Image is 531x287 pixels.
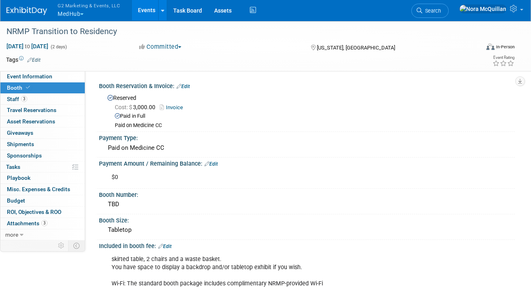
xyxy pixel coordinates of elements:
a: Edit [204,161,218,167]
div: Paid in Full [115,112,509,120]
a: Giveaways [0,127,85,138]
span: G2 Marketing & Events, LLC [58,1,120,10]
div: $0 [106,169,433,186]
span: Tasks [6,164,20,170]
a: Edit [176,84,190,89]
a: Event Information [0,71,85,82]
span: to [24,43,31,50]
div: Paid on Medicine CC [115,122,509,129]
a: Budget [0,195,85,206]
button: Committed [136,43,185,51]
span: [US_STATE], [GEOGRAPHIC_DATA] [317,45,395,51]
span: 3 [41,220,47,226]
a: ROI, Objectives & ROO [0,207,85,218]
span: (2 days) [50,44,67,50]
a: Misc. Expenses & Credits [0,184,85,195]
div: Booth Reservation & Invoice: [99,80,515,91]
a: Shipments [0,139,85,150]
div: Payment Type: [99,132,515,142]
div: Paid on Medicine CC [105,142,509,154]
span: Staff [7,96,27,102]
a: Staff3 [0,94,85,105]
a: Sponsorships [0,150,85,161]
img: Format-Inperson.png [486,43,494,50]
a: Travel Reservations [0,105,85,116]
span: Booth [7,84,32,91]
span: Search [422,8,441,14]
a: Edit [27,57,41,63]
a: Edit [158,244,172,249]
span: Playbook [7,175,30,181]
div: Event Format [440,42,515,54]
div: Booth Number: [99,189,515,199]
div: Included in booth fee: [99,240,515,250]
span: ROI, Objectives & ROO [7,209,61,215]
div: In-Person [496,44,515,50]
span: more [5,231,18,238]
div: Payment Amount / Remaining Balance: [99,158,515,168]
span: [DATE] [DATE] [6,43,49,50]
a: more [0,229,85,240]
a: Playbook [0,173,85,183]
span: Misc. Expenses & Credits [7,186,70,192]
a: Invoice [160,104,187,110]
a: Attachments3 [0,218,85,229]
td: Tags [6,56,41,64]
a: Search [411,4,449,18]
span: Giveaways [7,129,33,136]
span: Sponsorships [7,152,42,159]
img: Nora McQuillan [459,4,507,13]
span: Budget [7,197,25,204]
span: Event Information [7,73,52,80]
a: Asset Reservations [0,116,85,127]
span: 3,000.00 [115,104,159,110]
span: Attachments [7,220,47,227]
span: Asset Reservations [7,118,55,125]
span: Cost: $ [115,104,133,110]
span: Shipments [7,141,34,147]
img: ExhibitDay [6,7,47,15]
div: Reserved [105,92,509,129]
td: Toggle Event Tabs [69,240,85,251]
td: Personalize Event Tab Strip [54,240,69,251]
div: TBD [105,198,509,211]
span: 3 [21,96,27,102]
a: Tasks [0,162,85,173]
div: NRMP Transition to Residency [4,24,471,39]
span: Travel Reservations [7,107,56,113]
a: Booth [0,82,85,93]
div: Event Rating [492,56,514,60]
i: Booth reservation complete [26,85,30,90]
div: Tabletop [105,224,509,236]
div: Booth Size: [99,214,515,224]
